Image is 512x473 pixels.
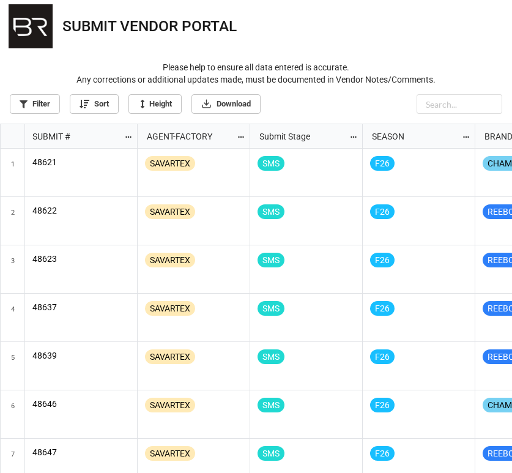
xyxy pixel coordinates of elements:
div: F26 [370,156,395,171]
p: 48647 [32,446,130,458]
p: 48621 [32,156,130,168]
div: SMS [258,398,284,412]
div: F26 [370,398,395,412]
div: F26 [370,349,395,364]
a: Filter [10,94,60,114]
p: Please help to ensure all data entered is accurate. Any corrections or additional updates made, m... [10,61,502,86]
div: SAVARTEX [145,204,195,219]
div: F26 [370,204,395,219]
div: SMS [258,446,284,461]
div: Submit Stage [252,130,349,143]
div: F26 [370,301,395,316]
div: SUBMIT VENDOR PORTAL [62,19,237,34]
div: SEASON [365,130,461,143]
div: SMS [258,349,284,364]
div: SMS [258,156,284,171]
p: 48622 [32,204,130,217]
p: 48646 [32,398,130,410]
a: Download [191,94,261,114]
div: SAVARTEX [145,349,195,364]
div: AGENT-FACTORY [139,130,236,143]
span: 5 [11,342,15,390]
div: SAVARTEX [145,301,195,316]
div: SMS [258,253,284,267]
div: SAVARTEX [145,446,195,461]
div: SAVARTEX [145,156,195,171]
input: Search... [417,94,502,114]
a: Height [128,94,182,114]
span: 2 [11,197,15,245]
p: 48639 [32,349,130,362]
div: SMS [258,301,284,316]
p: 48623 [32,253,130,265]
div: F26 [370,446,395,461]
div: SAVARTEX [145,253,195,267]
span: 1 [11,149,15,196]
p: 48637 [32,301,130,313]
span: 4 [11,294,15,341]
span: 3 [11,245,15,293]
div: grid [1,124,138,149]
div: SUBMIT # [25,130,124,143]
div: SAVARTEX [145,398,195,412]
div: F26 [370,253,395,267]
div: SMS [258,204,284,219]
span: 6 [11,390,15,438]
img: VwrY3l6OcK%2FBR%20Logo.png [9,4,53,48]
a: Sort [70,94,119,114]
